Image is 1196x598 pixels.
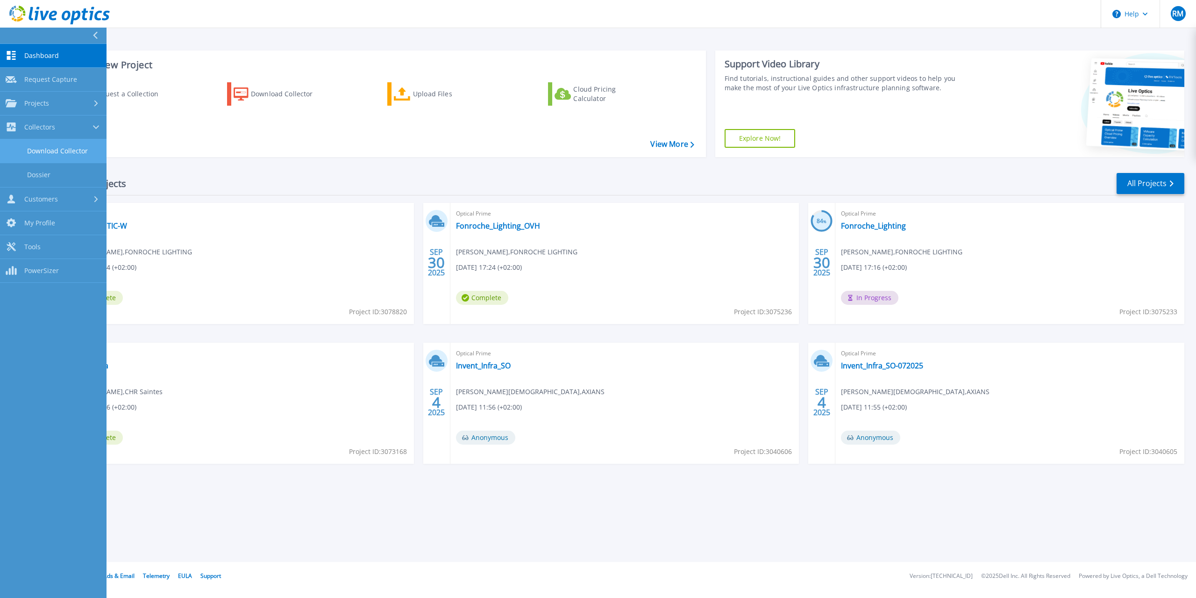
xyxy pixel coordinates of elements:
[24,267,59,275] span: PowerSizer
[66,82,171,106] a: Request a Collection
[71,247,192,257] span: [PERSON_NAME] , FONROCHE LIGHTING
[349,447,407,457] span: Project ID: 3073168
[93,85,168,103] div: Request a Collection
[24,51,59,60] span: Dashboard
[1119,307,1177,317] span: Project ID: 3075233
[456,402,522,412] span: [DATE] 11:56 (+02:00)
[427,385,445,419] div: SEP 2025
[813,259,830,267] span: 30
[841,348,1179,359] span: Optical Prime
[227,82,331,106] a: Download Collector
[143,572,170,580] a: Telemetry
[811,216,833,227] h3: 84
[813,245,831,280] div: SEP 2025
[725,129,796,148] a: Explore Now!
[981,573,1070,579] li: © 2025 Dell Inc. All Rights Reserved
[456,209,794,219] span: Optical Prime
[841,387,990,397] span: [PERSON_NAME][DEMOGRAPHIC_DATA] , AXIANS
[456,361,511,370] a: Invent_Infra_SO
[427,245,445,280] div: SEP 2025
[456,387,605,397] span: [PERSON_NAME][DEMOGRAPHIC_DATA] , AXIANS
[650,140,694,149] a: View More
[841,402,907,412] span: [DATE] 11:55 (+02:00)
[71,209,408,219] span: Optical Prime
[841,221,906,231] a: Fonroche_Lighting
[24,243,41,251] span: Tools
[823,219,826,224] span: %
[841,431,900,445] span: Anonymous
[251,85,326,103] div: Download Collector
[841,291,898,305] span: In Progress
[24,123,55,131] span: Collectors
[725,74,967,93] div: Find tutorials, instructional guides and other support videos to help you make the most of your L...
[818,398,826,406] span: 4
[24,99,49,108] span: Projects
[813,385,831,419] div: SEP 2025
[24,219,55,227] span: My Profile
[178,572,192,580] a: EULA
[841,209,1179,219] span: Optical Prime
[456,247,577,257] span: [PERSON_NAME] , FONROCHE LIGHTING
[71,387,163,397] span: [PERSON_NAME] , CHR Saintes
[432,398,441,406] span: 4
[573,85,648,103] div: Cloud Pricing Calculator
[456,262,522,273] span: [DATE] 17:24 (+02:00)
[456,291,508,305] span: Complete
[71,348,408,359] span: Optical Prime
[349,307,407,317] span: Project ID: 3078820
[1117,173,1184,194] a: All Projects
[66,60,694,70] h3: Start a New Project
[841,247,962,257] span: [PERSON_NAME] , FONROCHE LIGHTING
[456,221,540,231] a: Fonroche_Lighting_OVH
[428,259,445,267] span: 30
[841,262,907,273] span: [DATE] 17:16 (+02:00)
[24,75,77,84] span: Request Capture
[1079,573,1188,579] li: Powered by Live Optics, a Dell Technology
[103,572,135,580] a: Ads & Email
[456,348,794,359] span: Optical Prime
[1172,10,1183,17] span: RM
[841,361,923,370] a: Invent_Infra_SO-072025
[413,85,488,103] div: Upload Files
[24,195,58,203] span: Customers
[1119,447,1177,457] span: Project ID: 3040605
[456,431,515,445] span: Anonymous
[910,573,973,579] li: Version: [TECHNICAL_ID]
[387,82,491,106] a: Upload Files
[200,572,221,580] a: Support
[725,58,967,70] div: Support Video Library
[548,82,652,106] a: Cloud Pricing Calculator
[734,307,792,317] span: Project ID: 3075236
[734,447,792,457] span: Project ID: 3040606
